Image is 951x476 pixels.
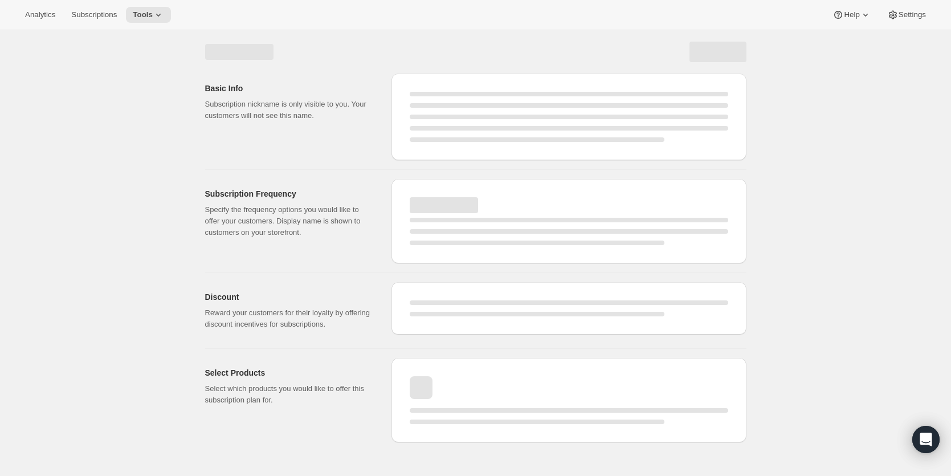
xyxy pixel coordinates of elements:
[844,10,859,19] span: Help
[205,83,373,94] h2: Basic Info
[126,7,171,23] button: Tools
[205,367,373,379] h2: Select Products
[64,7,124,23] button: Subscriptions
[205,204,373,238] p: Specify the frequency options you would like to offer your customers. Display name is shown to cu...
[71,10,117,19] span: Subscriptions
[205,188,373,200] h2: Subscription Frequency
[18,7,62,23] button: Analytics
[899,10,926,19] span: Settings
[133,10,153,19] span: Tools
[25,10,55,19] span: Analytics
[205,291,373,303] h2: Discount
[880,7,933,23] button: Settings
[205,383,373,406] p: Select which products you would like to offer this subscription plan for.
[205,307,373,330] p: Reward your customers for their loyalty by offering discount incentives for subscriptions.
[826,7,877,23] button: Help
[191,30,760,447] div: Page loading
[912,426,940,453] div: Open Intercom Messenger
[205,99,373,121] p: Subscription nickname is only visible to you. Your customers will not see this name.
